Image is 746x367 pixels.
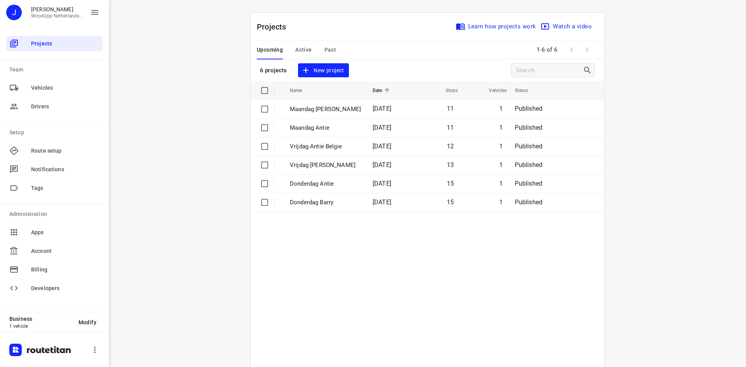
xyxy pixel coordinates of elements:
[499,198,503,206] span: 1
[6,5,22,20] div: J
[373,124,391,131] span: [DATE]
[499,143,503,150] span: 1
[31,228,99,237] span: Apps
[9,129,103,137] p: Setup
[373,161,391,169] span: [DATE]
[6,36,103,51] div: Projects
[499,124,503,131] span: 1
[447,161,454,169] span: 13
[579,42,595,57] span: Next Page
[447,198,454,206] span: 15
[257,45,283,55] span: Upcoming
[6,224,103,240] div: Apps
[373,105,391,112] span: [DATE]
[290,105,361,114] p: Maandag Barry
[373,198,391,206] span: [DATE]
[6,80,103,96] div: Vehicles
[31,266,99,274] span: Billing
[515,143,543,150] span: Published
[31,165,99,174] span: Notifications
[564,42,579,57] span: Previous Page
[6,243,103,259] div: Account
[31,6,84,12] p: Jesper Elenbaas
[290,161,361,170] p: Vrijdag Barry
[447,143,454,150] span: 12
[31,247,99,255] span: Account
[499,161,503,169] span: 1
[324,45,336,55] span: Past
[9,210,103,218] p: Administration
[9,324,72,329] p: 1 vehicle
[479,86,507,95] span: Vehicles
[516,64,583,77] input: Search projects
[290,86,312,95] span: Name
[298,63,349,78] button: New project
[78,319,96,325] span: Modify
[31,284,99,292] span: Developers
[31,40,99,48] span: Projects
[290,198,361,207] p: Donderdag Barry
[31,147,99,155] span: Route setup
[373,143,391,150] span: [DATE]
[6,99,103,114] div: Drivers
[373,180,391,187] span: [DATE]
[447,124,454,131] span: 11
[31,84,99,92] span: Vehicles
[6,262,103,277] div: Billing
[447,105,454,112] span: 11
[583,66,594,75] div: Search
[9,66,103,74] p: Team
[6,162,103,177] div: Notifications
[295,45,312,55] span: Active
[515,105,543,112] span: Published
[290,142,361,151] p: Vrijdag Antie Belgie
[31,13,84,19] p: WoodUpp Netherlands B.V.
[290,179,361,188] p: Donderdag Antie
[515,86,539,95] span: Status
[6,280,103,296] div: Developers
[533,42,561,58] span: 1-6 of 6
[447,180,454,187] span: 15
[257,21,293,33] p: Projects
[515,180,543,187] span: Published
[303,66,344,75] span: New project
[290,123,361,132] p: Maandag Antie
[31,103,99,111] span: Drivers
[499,105,503,112] span: 1
[515,198,543,206] span: Published
[515,124,543,131] span: Published
[72,315,103,329] button: Modify
[515,161,543,169] span: Published
[260,67,287,74] p: 6 projects
[499,180,503,187] span: 1
[373,86,392,95] span: Date
[436,86,458,95] span: Stops
[6,180,103,196] div: Tags
[9,316,72,322] p: Business
[6,143,103,158] div: Route setup
[31,184,99,192] span: Tags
